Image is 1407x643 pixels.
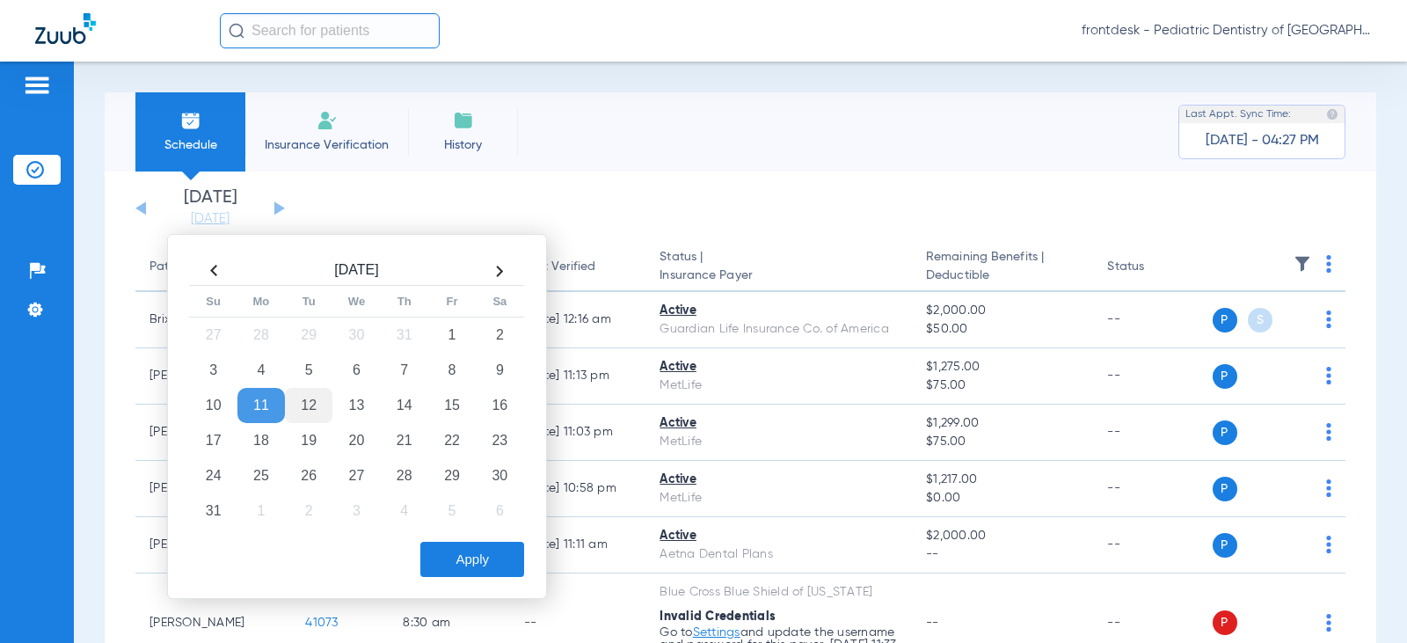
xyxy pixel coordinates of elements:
img: filter.svg [1294,255,1311,273]
button: Apply [420,542,524,577]
span: History [421,136,505,154]
span: P [1213,477,1237,501]
img: group-dot-blue.svg [1326,255,1331,273]
td: -- [1093,292,1212,348]
img: group-dot-blue.svg [1326,479,1331,497]
img: Manual Insurance Verification [317,110,338,131]
span: P [1213,533,1237,558]
td: [DATE] 11:11 AM [510,517,645,574]
td: [DATE] 10:58 PM [510,461,645,517]
span: $1,275.00 [926,358,1079,376]
span: S [1248,308,1272,332]
span: Schedule [149,136,232,154]
div: Blue Cross Blue Shield of [US_STATE] [660,583,898,602]
a: Settings [693,626,740,639]
div: Active [660,302,898,320]
img: group-dot-blue.svg [1326,536,1331,553]
span: -- [926,545,1079,564]
span: Last Appt. Sync Time: [1185,106,1291,123]
span: Deductible [926,267,1079,285]
img: x.svg [1287,479,1304,497]
img: x.svg [1287,614,1304,632]
li: [DATE] [157,189,263,228]
td: -- [1093,461,1212,517]
div: Active [660,414,898,433]
span: $75.00 [926,433,1079,451]
div: Active [660,358,898,376]
div: Active [660,471,898,489]
img: hamburger-icon [23,75,51,96]
div: MetLife [660,433,898,451]
img: x.svg [1287,311,1304,328]
span: frontdesk - Pediatric Dentistry of [GEOGRAPHIC_DATA][US_STATE] (WR) [1082,22,1372,40]
div: Patient Name [149,258,277,276]
td: [DATE] 12:16 AM [510,292,645,348]
img: x.svg [1287,367,1304,384]
td: -- [1093,348,1212,405]
div: Last Verified [524,258,631,276]
span: 41073 [305,617,338,629]
div: Active [660,527,898,545]
td: -- [1093,517,1212,574]
td: [DATE] 11:03 PM [510,405,645,461]
td: -- [1093,405,1212,461]
span: -- [926,617,939,629]
div: Guardian Life Insurance Co. of America [660,320,898,339]
img: x.svg [1287,423,1304,441]
img: History [453,110,474,131]
img: x.svg [1287,536,1304,553]
img: group-dot-blue.svg [1326,311,1331,328]
img: Schedule [180,110,201,131]
div: MetLife [660,376,898,395]
div: Patient Name [149,258,227,276]
td: [DATE] 11:13 PM [510,348,645,405]
span: $1,299.00 [926,414,1079,433]
span: P [1213,308,1237,332]
img: last sync help info [1326,108,1338,121]
span: $0.00 [926,489,1079,508]
span: Insurance Payer [660,267,898,285]
span: P [1213,364,1237,389]
span: $50.00 [926,320,1079,339]
span: $2,000.00 [926,527,1079,545]
img: Search Icon [229,23,244,39]
th: [DATE] [237,257,476,286]
div: MetLife [660,489,898,508]
span: Invalid Credentials [660,610,776,623]
div: Last Verified [524,258,595,276]
img: group-dot-blue.svg [1326,367,1331,384]
th: Status [1093,243,1212,292]
span: $75.00 [926,376,1079,395]
th: Remaining Benefits | [912,243,1093,292]
input: Search for patients [220,13,440,48]
th: Status | [645,243,912,292]
a: [DATE] [157,210,263,228]
span: P [1213,610,1237,635]
span: P [1213,420,1237,445]
span: Insurance Verification [259,136,395,154]
span: $1,217.00 [926,471,1079,489]
div: Aetna Dental Plans [660,545,898,564]
img: Zuub Logo [35,13,96,44]
span: [DATE] - 04:27 PM [1206,132,1319,150]
iframe: Chat Widget [1319,559,1407,643]
span: $2,000.00 [926,302,1079,320]
img: group-dot-blue.svg [1326,423,1331,441]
